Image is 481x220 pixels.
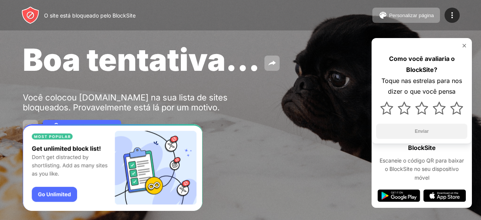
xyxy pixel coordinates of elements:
[389,55,455,73] font: Como você avaliaria o BlockSite?
[376,124,467,139] button: Enviar
[43,120,121,135] button: Proteção por senha
[448,11,457,20] img: menu-icon.svg
[423,190,466,202] img: app-store.svg
[52,123,61,132] img: password.svg
[23,41,260,78] font: Boa tentativa...
[23,124,203,211] iframe: Banner
[450,102,463,115] img: star.svg
[389,13,434,18] font: Personalizar página
[461,43,467,49] img: rate-us-close.svg
[26,123,35,132] img: back.svg
[380,102,393,115] img: star.svg
[372,8,440,23] button: Personalizar página
[380,157,464,181] font: Escaneie o código QR para baixar o BlockSite no seu dispositivo móvel
[44,12,136,19] font: O site está bloqueado pelo BlockSite
[23,92,228,112] font: Você colocou [DOMAIN_NAME] na sua lista de sites bloqueados. Provavelmente está lá por um motivo.
[378,11,388,20] img: pallet.svg
[415,129,429,134] font: Enviar
[433,102,446,115] img: star.svg
[381,77,462,96] font: Toque nas estrelas para nos dizer o que você pensa
[267,59,277,68] img: share.svg
[398,102,411,115] img: star.svg
[21,6,40,24] img: header-logo.svg
[415,102,428,115] img: star.svg
[378,190,420,202] img: google-play.svg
